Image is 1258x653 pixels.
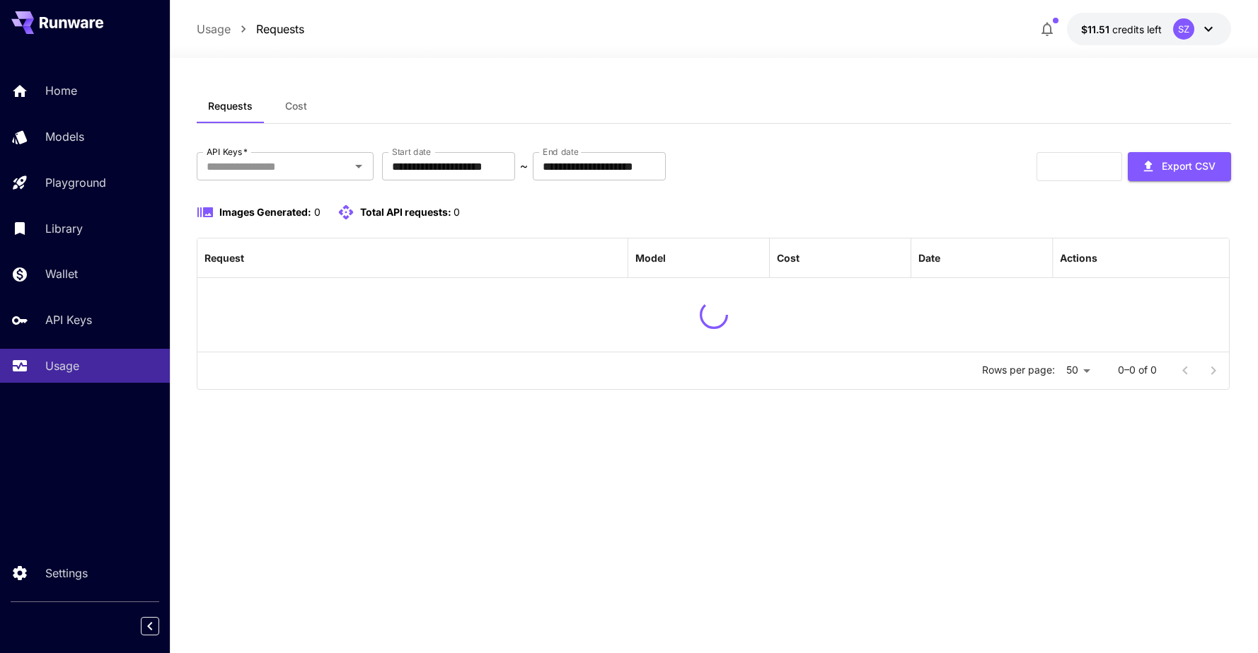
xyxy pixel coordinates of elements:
[197,21,231,37] a: Usage
[1173,18,1194,40] div: SZ
[982,363,1055,377] p: Rows per page:
[635,252,666,264] div: Model
[151,613,170,639] div: Collapse sidebar
[45,265,78,282] p: Wallet
[349,156,369,176] button: Open
[1060,252,1097,264] div: Actions
[45,82,77,99] p: Home
[1128,152,1231,181] button: Export CSV
[1081,22,1162,37] div: $11.50722
[520,158,528,175] p: ~
[1061,360,1095,381] div: 50
[454,206,460,218] span: 0
[45,220,83,237] p: Library
[207,146,248,158] label: API Keys
[208,100,253,112] span: Requests
[141,617,159,635] button: Collapse sidebar
[256,21,304,37] a: Requests
[392,146,431,158] label: Start date
[285,100,307,112] span: Cost
[45,311,92,328] p: API Keys
[1067,13,1231,45] button: $11.50722SZ
[918,252,940,264] div: Date
[45,565,88,582] p: Settings
[204,252,244,264] div: Request
[360,206,451,218] span: Total API requests:
[1081,23,1112,35] span: $11.51
[777,252,800,264] div: Cost
[219,206,311,218] span: Images Generated:
[1112,23,1162,35] span: credits left
[45,128,84,145] p: Models
[1118,363,1157,377] p: 0–0 of 0
[197,21,304,37] nav: breadcrumb
[45,174,106,191] p: Playground
[314,206,321,218] span: 0
[45,357,79,374] p: Usage
[543,146,578,158] label: End date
